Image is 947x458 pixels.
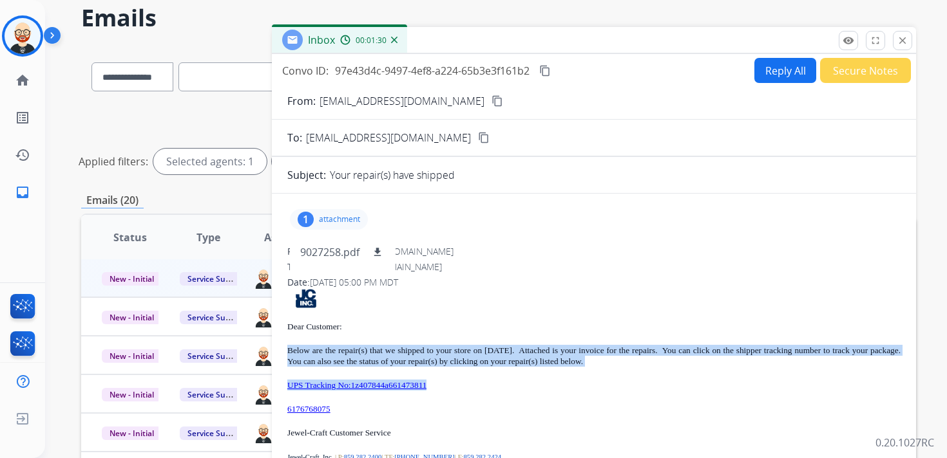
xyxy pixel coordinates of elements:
div: Selected agents: 1 [153,149,267,174]
span: New - Initial [102,349,162,363]
span: Service Support [180,388,253,401]
p: Subject: [287,167,326,183]
span: Service Support [180,272,253,286]
p: Applied filters: [79,154,148,169]
span: Service Support [180,426,253,440]
div: Date: [287,276,901,289]
mat-icon: inbox [15,185,30,200]
button: Reply All [754,58,816,83]
p: Emails (20) [81,192,144,208]
h2: Emails [81,5,916,31]
mat-icon: content_copy [539,65,551,77]
mat-icon: close [897,35,908,46]
mat-icon: download [372,246,383,258]
img: agent-avatar [253,344,274,366]
a: UPS Tracking No:1z407844a661473811 [287,380,426,390]
span: 00:01:30 [356,35,387,46]
span: Type [196,230,220,245]
p: 0.20.1027RC [875,435,934,450]
span: 97e43d4c-9497-4ef8-a224-65b3e3f161b2 [335,64,530,78]
p: attachment [319,214,360,224]
span: Service Support [180,311,253,324]
p: 9027258.pdf [300,244,359,260]
span: New - Initial [102,311,162,324]
span: Status [113,230,147,245]
span: Jewel-Craft Customer Service [287,428,391,437]
mat-icon: content_copy [478,132,490,143]
button: Secure Notes [820,58,911,83]
p: To: [287,130,302,145]
span: New - Initial [102,272,162,286]
img: avatar [5,18,41,54]
p: Your repair(s) have shipped [330,167,455,183]
img: agent-avatar [253,267,274,289]
img: agent-avatar [253,421,274,443]
div: From: [287,245,901,258]
span: New - Initial [102,426,162,440]
p: [EMAIL_ADDRESS][DOMAIN_NAME] [320,93,484,109]
span: [EMAIL_ADDRESS][DOMAIN_NAME] [306,130,471,145]
span: Below are the repair(s) that we shipped to your store on [DATE]. Attached is your invoice for the... [287,345,901,366]
mat-icon: fullscreen [870,35,881,46]
span: Assignee [264,230,309,245]
img: agent-avatar [253,306,274,327]
span: Inbox [308,33,335,47]
a: 6176768075 [287,404,330,414]
div: 1 [298,212,314,227]
span: New - Initial [102,388,162,401]
mat-icon: home [15,73,30,88]
div: To: [287,261,901,273]
mat-icon: list_alt [15,110,30,125]
span: Service Support [180,349,253,363]
span: [DATE] 05:00 PM MDT [310,276,398,288]
mat-icon: history [15,147,30,163]
p: Convo ID: [282,63,329,78]
span: Dear Customer: [287,322,342,331]
img: jc_logo.png [287,289,325,308]
mat-icon: content_copy [492,95,503,107]
img: agent-avatar [253,383,274,405]
mat-icon: remove_red_eye [843,35,854,46]
p: From: [287,93,316,109]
